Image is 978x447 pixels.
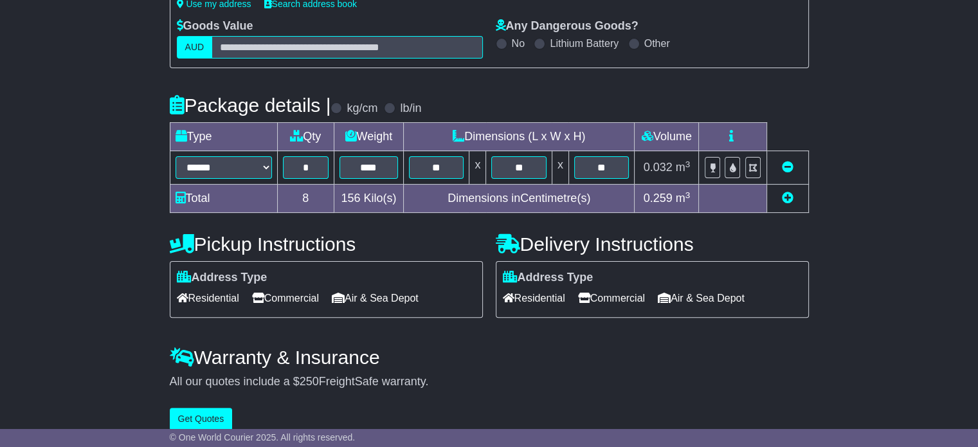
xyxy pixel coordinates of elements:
sup: 3 [685,190,691,200]
span: 250 [300,375,319,388]
button: Get Quotes [170,408,233,430]
h4: Delivery Instructions [496,233,809,255]
a: Remove this item [782,161,793,174]
label: Address Type [177,271,267,285]
td: Dimensions (L x W x H) [403,123,634,151]
h4: Warranty & Insurance [170,347,809,368]
sup: 3 [685,160,691,169]
td: Total [170,185,277,213]
label: Address Type [503,271,593,285]
label: kg/cm [347,102,377,116]
span: Air & Sea Depot [332,288,419,308]
label: lb/in [400,102,421,116]
label: Lithium Battery [550,37,619,50]
td: Volume [635,123,699,151]
span: 0.032 [644,161,673,174]
span: Commercial [252,288,319,308]
label: AUD [177,36,213,59]
span: Residential [503,288,565,308]
a: Add new item [782,192,793,205]
span: Commercial [578,288,645,308]
span: m [676,161,691,174]
label: Any Dangerous Goods? [496,19,638,33]
h4: Pickup Instructions [170,233,483,255]
td: Dimensions in Centimetre(s) [403,185,634,213]
span: 156 [341,192,360,205]
label: Other [644,37,670,50]
h4: Package details | [170,95,331,116]
span: Residential [177,288,239,308]
label: Goods Value [177,19,253,33]
td: Weight [334,123,403,151]
td: x [469,151,486,185]
td: 8 [277,185,334,213]
label: No [512,37,525,50]
span: m [676,192,691,205]
span: © One World Courier 2025. All rights reserved. [170,432,356,442]
td: Qty [277,123,334,151]
td: Type [170,123,277,151]
span: Air & Sea Depot [658,288,745,308]
div: All our quotes include a $ FreightSafe warranty. [170,375,809,389]
td: Kilo(s) [334,185,403,213]
td: x [552,151,568,185]
span: 0.259 [644,192,673,205]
